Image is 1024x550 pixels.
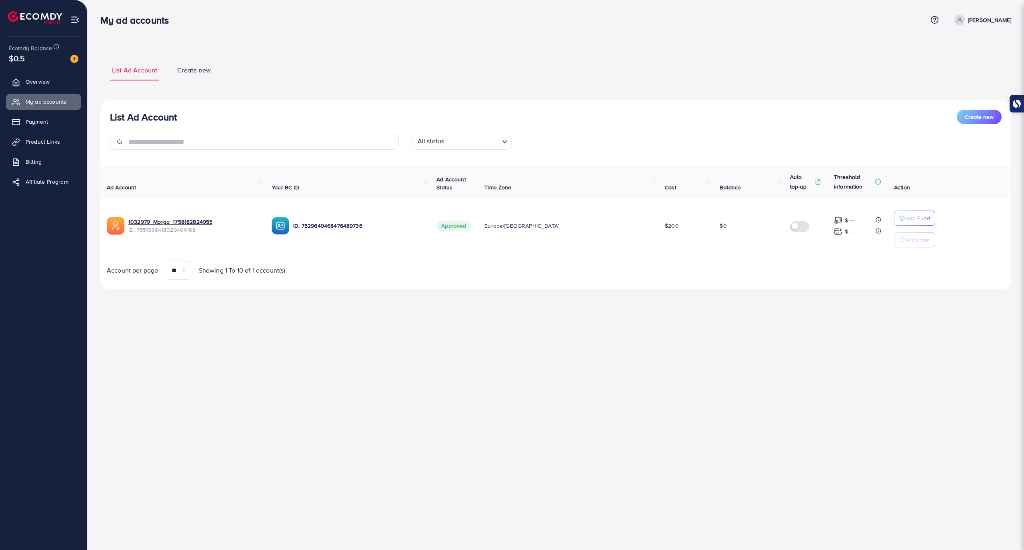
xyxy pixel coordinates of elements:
img: ic-ads-acc.e4c84228.svg [107,217,124,235]
a: My ad accounts [6,94,81,110]
a: Affiliate Program [6,174,81,190]
h3: My ad accounts [100,14,175,26]
div: Search for option [412,134,512,150]
span: Account per page [107,266,158,275]
span: ID: 7551336418029404168 [128,226,259,234]
p: Add Fund [906,213,930,223]
span: List Ad Account [112,66,157,75]
button: Add Fund [894,211,935,226]
button: Withdraw [894,232,935,247]
span: $200 [665,222,679,230]
span: Create new [965,113,994,121]
iframe: Chat [990,514,1018,544]
span: Product Links [26,138,60,146]
img: menu [70,15,80,24]
img: top-up amount [834,227,842,236]
span: Your BC ID [272,183,299,191]
img: logo [8,11,62,24]
p: $ --- [845,215,855,225]
span: Action [894,183,910,191]
h3: List Ad Account [110,111,177,123]
span: Ecomdy Balance [9,44,52,52]
span: Overview [26,78,50,86]
a: Billing [6,154,81,170]
span: Balance [720,183,741,191]
p: [PERSON_NAME] [968,15,1011,25]
span: Cost [665,183,676,191]
span: Ad Account Status [436,175,466,191]
p: Auto top-up [790,172,813,191]
a: [PERSON_NAME] [951,15,1011,25]
span: Affiliate Program [26,178,68,186]
a: Overview [6,74,81,90]
span: $0 [720,222,726,230]
span: Europe/[GEOGRAPHIC_DATA] [484,222,559,230]
input: Search for option [446,135,498,148]
span: Create new [177,66,211,75]
a: 1032979_Morgo_1758182824955 [128,218,212,226]
p: Withdraw [906,235,929,245]
span: Billing [26,158,42,166]
img: image [70,55,78,63]
button: Create new [957,110,1002,124]
p: Threshold information [834,172,873,191]
span: Ad Account [107,183,136,191]
img: ic-ba-acc.ded83a64.svg [272,217,289,235]
span: Payment [26,118,48,126]
span: Approved [436,221,471,231]
p: ID: 7529649468476489736 [293,221,424,231]
a: Payment [6,114,81,130]
span: Showing 1 To 10 of 1 account(s) [199,266,286,275]
span: Time Zone [484,183,511,191]
div: <span class='underline'>1032979_Morgo_1758182824955</span></br>7551336418029404168 [128,218,259,234]
span: $0.5 [9,52,25,64]
a: Product Links [6,134,81,150]
img: top-up amount [834,216,842,225]
p: $ --- [845,227,855,236]
span: My ad accounts [26,98,66,106]
span: All status [416,135,446,148]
